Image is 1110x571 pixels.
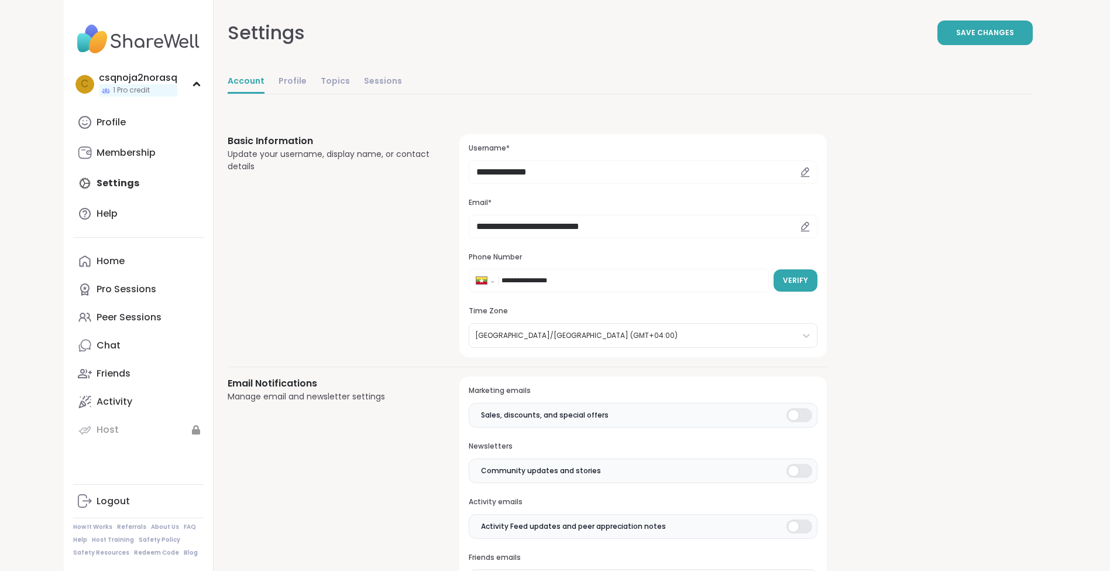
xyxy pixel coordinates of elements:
[73,523,112,531] a: How It Works
[73,108,204,136] a: Profile
[279,70,307,94] a: Profile
[73,536,87,544] a: Help
[774,269,817,292] button: Verify
[481,466,601,476] span: Community updates and stories
[73,331,204,360] a: Chat
[81,77,88,92] span: c
[228,148,432,173] div: Update your username, display name, or contact details
[937,20,1033,45] button: Save Changes
[321,70,350,94] a: Topics
[151,523,179,531] a: About Us
[481,410,609,420] span: Sales, discounts, and special offers
[97,207,118,220] div: Help
[469,386,817,396] h3: Marketing emails
[117,523,146,531] a: Referrals
[92,536,134,544] a: Host Training
[469,198,817,208] h3: Email*
[364,70,402,94] a: Sessions
[184,523,196,531] a: FAQ
[469,252,817,262] h3: Phone Number
[97,146,156,159] div: Membership
[228,134,432,148] h3: Basic Information
[97,283,156,296] div: Pro Sessions
[97,116,126,129] div: Profile
[228,70,264,94] a: Account
[73,388,204,416] a: Activity
[73,200,204,228] a: Help
[469,306,817,316] h3: Time Zone
[97,367,130,380] div: Friends
[97,339,121,352] div: Chat
[139,536,180,544] a: Safety Policy
[73,247,204,275] a: Home
[113,86,150,95] span: 1 Pro credit
[73,487,204,515] a: Logout
[99,71,177,84] div: csqnoja2norasq
[97,423,119,436] div: Host
[73,549,129,557] a: Safety Resources
[228,377,432,391] h3: Email Notifications
[956,28,1014,38] span: Save Changes
[228,391,432,403] div: Manage email and newsletter settings
[228,19,305,47] div: Settings
[73,303,204,331] a: Peer Sessions
[184,549,198,557] a: Blog
[469,143,817,153] h3: Username*
[97,495,130,508] div: Logout
[469,497,817,507] h3: Activity emails
[97,255,125,268] div: Home
[73,275,204,303] a: Pro Sessions
[783,275,808,286] span: Verify
[134,549,179,557] a: Redeem Code
[469,553,817,563] h3: Friends emails
[73,19,204,60] img: ShareWell Nav Logo
[481,521,666,532] span: Activity Feed updates and peer appreciation notes
[73,360,204,388] a: Friends
[73,139,204,167] a: Membership
[469,442,817,452] h3: Newsletters
[73,416,204,444] a: Host
[97,395,132,408] div: Activity
[97,311,161,324] div: Peer Sessions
